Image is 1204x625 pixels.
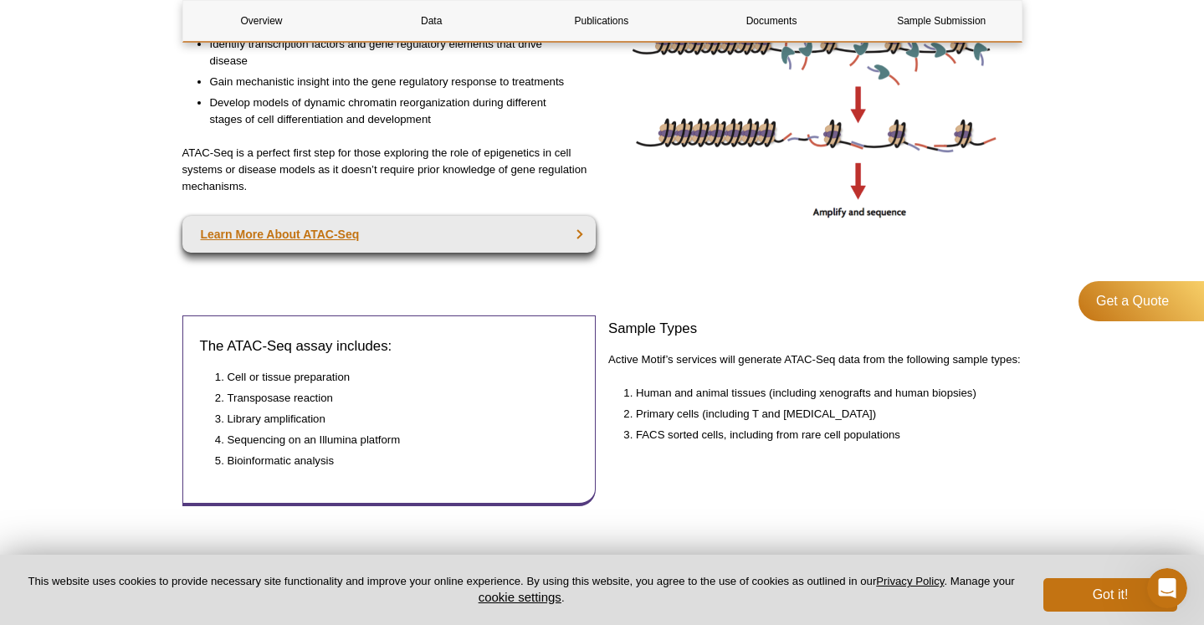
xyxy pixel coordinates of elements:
button: Got it! [1043,578,1177,612]
li: FACS sorted cells, including from rare cell populations [636,427,1006,443]
li: Transposase reaction [228,390,562,407]
h3: What our customers are saying about us: [182,551,1022,571]
li: Bioinformatic analysis [228,453,562,469]
a: Documents [693,1,850,41]
li: Identify transcription factors and gene regulatory elements that drive disease [210,36,580,69]
li: Primary cells (including T and [MEDICAL_DATA]) [636,406,1006,423]
li: Develop models of dynamic chromatin reorganization during different stages of cell differentiatio... [210,95,580,128]
h3: The ATAC-Seq assay includes: [200,336,579,356]
p: This website uses cookies to provide necessary site functionality and improve your online experie... [27,574,1016,606]
a: Overview [183,1,341,41]
a: Privacy Policy [876,575,944,587]
a: Data [353,1,510,41]
li: Human and animal tissues (including xenografts and human biopsies) [636,385,1006,402]
li: Gain mechanistic insight into the gene regulatory response to treatments [210,74,580,90]
a: Sample Submission [863,1,1020,41]
a: Learn More About ATAC-Seq [182,216,597,253]
a: Publications [523,1,680,41]
li: Cell or tissue preparation [228,369,562,386]
p: ATAC-Seq is a perfect first step for those exploring the role of epigenetics in cell systems or d... [182,145,597,195]
h3: Sample Types [608,319,1022,339]
button: cookie settings [479,590,561,604]
p: Active Motif’s services will generate ATAC-Seq data from the following sample types: [608,351,1022,368]
a: Get a Quote [1078,281,1204,321]
li: Sequencing on an Illumina platform [228,432,562,448]
li: Library amplification [228,411,562,428]
iframe: Intercom live chat [1147,568,1187,608]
